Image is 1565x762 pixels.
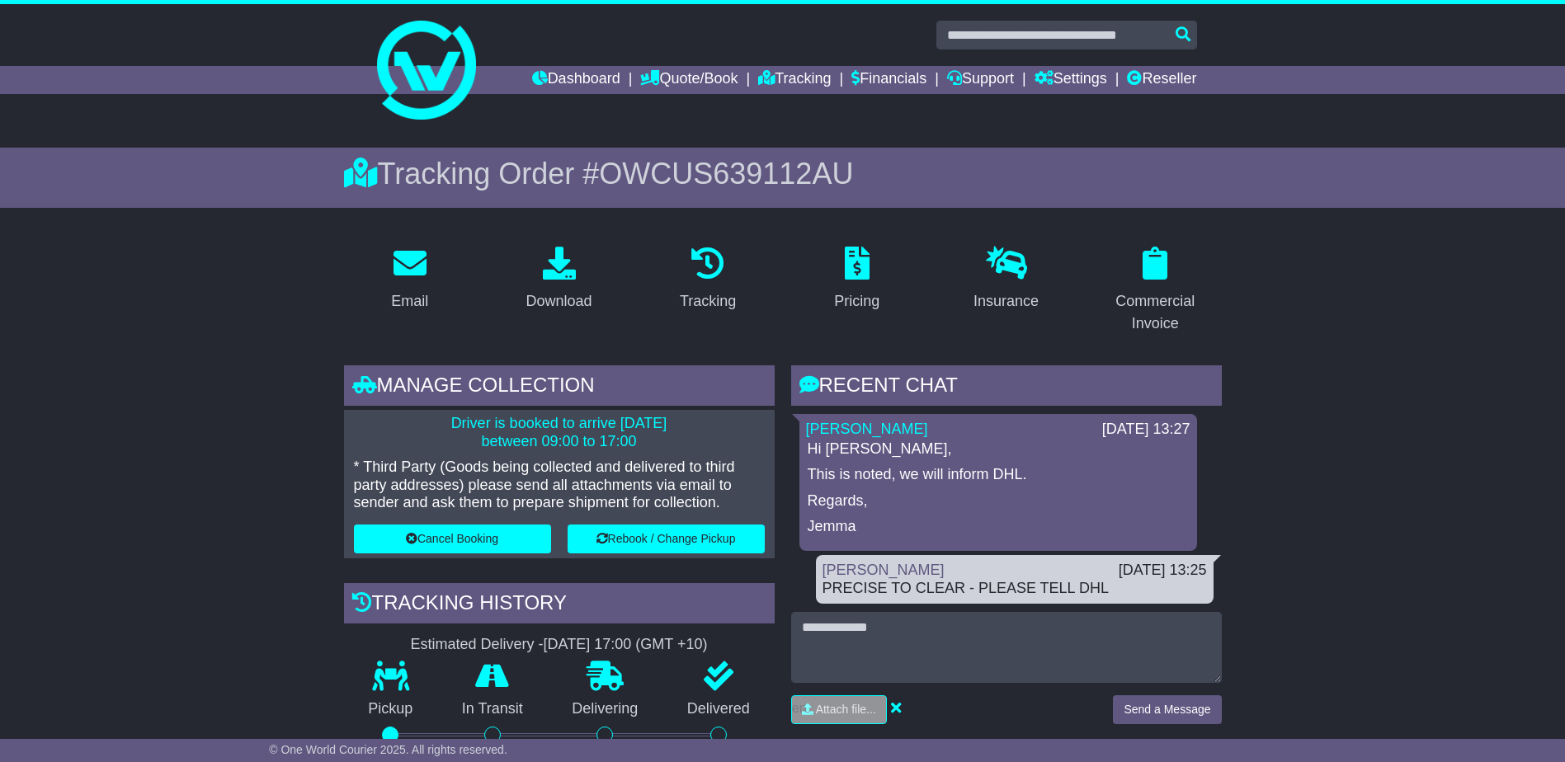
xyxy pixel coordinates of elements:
div: [DATE] 17:00 (GMT +10) [544,636,708,654]
div: Download [526,290,592,313]
p: Driver is booked to arrive [DATE] between 09:00 to 17:00 [354,415,765,450]
a: Download [515,241,602,318]
div: Estimated Delivery - [344,636,775,654]
button: Send a Message [1113,695,1221,724]
button: Cancel Booking [354,524,551,553]
p: Delivering [548,700,663,718]
button: Rebook / Change Pickup [568,524,765,553]
span: © One World Courier 2025. All rights reserved. [269,743,507,756]
div: Tracking [680,290,736,313]
a: Pricing [823,241,890,318]
a: Tracking [669,241,747,318]
p: This is noted, we will inform DHL. [808,466,1189,484]
div: Commercial Invoice [1100,290,1211,335]
a: [PERSON_NAME] [823,562,945,578]
p: Hi [PERSON_NAME], [808,440,1189,459]
a: [PERSON_NAME] [806,421,928,437]
a: Insurance [963,241,1049,318]
a: Commercial Invoice [1089,241,1222,341]
div: Manage collection [344,365,775,410]
a: Support [947,66,1014,94]
div: Pricing [834,290,879,313]
a: Quote/Book [640,66,738,94]
a: Reseller [1127,66,1196,94]
div: [DATE] 13:25 [1119,562,1207,580]
div: RECENT CHAT [791,365,1222,410]
a: Settings [1035,66,1107,94]
div: Tracking Order # [344,156,1222,191]
div: Insurance [973,290,1039,313]
div: Tracking history [344,583,775,628]
div: Email [391,290,428,313]
a: Financials [851,66,926,94]
p: Delivered [662,700,775,718]
p: Regards, [808,492,1189,510]
p: In Transit [437,700,548,718]
a: Tracking [758,66,831,94]
span: OWCUS639112AU [599,157,853,190]
a: Dashboard [532,66,620,94]
p: Jemma [808,518,1189,536]
p: Pickup [344,700,438,718]
a: Email [380,241,439,318]
div: PRECISE TO CLEAR - PLEASE TELL DHL [823,580,1207,598]
div: [DATE] 13:27 [1102,421,1190,439]
p: * Third Party (Goods being collected and delivered to third party addresses) please send all atta... [354,459,765,512]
